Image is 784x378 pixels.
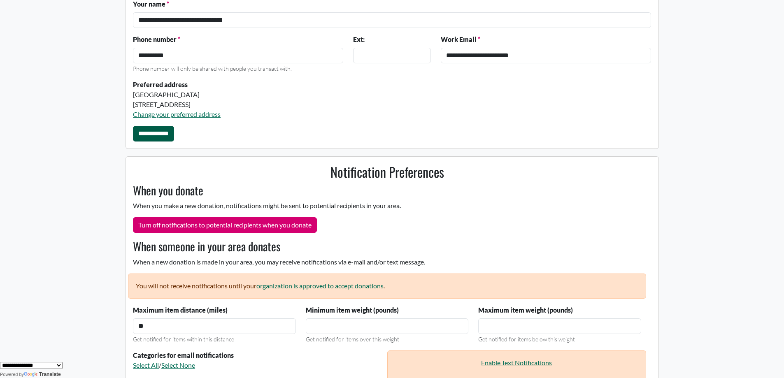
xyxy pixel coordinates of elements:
[306,336,399,343] small: Get notified for items over this weight
[128,274,646,299] p: You will not receive notifications until your .
[128,183,646,197] h3: When you donate
[478,336,575,343] small: Get notified for items below this weight
[128,239,646,253] h3: When someone in your area donates
[24,371,61,377] a: Translate
[133,351,234,359] strong: Categories for email notifications
[133,110,221,118] a: Change your preferred address
[133,305,228,315] label: Maximum item distance (miles)
[478,305,573,315] label: Maximum item weight (pounds)
[128,201,646,211] p: When you make a new donation, notifications might be sent to potential recipients in your area.
[256,282,384,290] a: organization is approved to accept donations
[128,257,646,267] p: When a new donation is made in your area, you may receive notifications via e-mail and/or text me...
[133,65,292,72] small: Phone number will only be shared with people you transact with.
[353,35,365,44] label: Ext:
[133,217,317,233] button: Turn off notifications to potential recipients when you donate
[133,81,188,88] strong: Preferred address
[133,100,431,109] div: [STREET_ADDRESS]
[306,305,399,315] label: Minimum item weight (pounds)
[133,90,431,100] div: [GEOGRAPHIC_DATA]
[133,35,180,44] label: Phone number
[481,359,552,366] a: Enable Text Notifications
[133,336,234,343] small: Get notified for items within this distance
[24,372,39,378] img: Google Translate
[441,35,480,44] label: Work Email
[128,164,646,180] h2: Notification Preferences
